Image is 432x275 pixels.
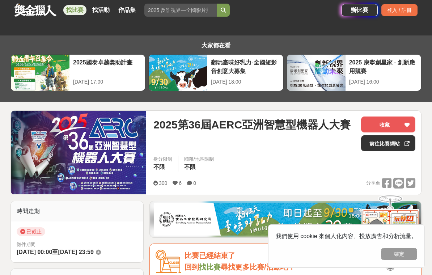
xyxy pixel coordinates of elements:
div: 2025國泰卓越獎助計畫 [73,58,141,75]
a: 2025 康寧創星家 - 創新應用競賽[DATE] 16:00 [287,54,422,91]
img: Cover Image [11,111,146,194]
span: 大家都在看 [200,42,232,48]
a: 辦比賽 [342,4,378,16]
a: 翻玩臺味好乳力-全國短影音創意大募集[DATE] 18:00 [148,54,283,91]
span: 徵件期間 [17,242,35,247]
img: Icon [156,250,181,273]
span: [DATE] 23:59 [58,249,93,255]
span: 不限 [153,164,165,170]
span: 300 [159,180,167,186]
span: 我們使用 cookie 來個人化內容、投放廣告和分析流量。 [276,233,417,239]
div: 登入 / 註冊 [381,4,418,16]
div: 時間走期 [11,201,143,221]
button: 確定 [381,248,417,260]
img: 1c81a89c-c1b3-4fd6-9c6e-7d29d79abef5.jpg [154,203,417,236]
span: 6 [179,180,182,186]
a: 找活動 [89,5,113,15]
a: 找比賽 [199,263,221,271]
span: 分享至 [366,178,380,189]
div: 國籍/地區限制 [184,156,214,163]
a: 2025國泰卓越獎助計畫[DATE] 17:00 [10,54,145,91]
div: 身分限制 [153,156,172,163]
input: 2025 反詐視界—全國影片競賽 [144,4,217,17]
span: 尋找更多比賽/活動吧！ [221,263,295,271]
span: 回到 [185,263,199,271]
a: 前往比賽網站 [361,135,415,151]
div: 2025 康寧創星家 - 創新應用競賽 [349,58,418,75]
span: 2025第36屆AERC亞洲智慧型機器人大賽 [153,117,351,133]
div: 翻玩臺味好乳力-全國短影音創意大募集 [211,58,279,75]
span: [DATE] 00:00 [17,249,52,255]
a: 找比賽 [63,5,86,15]
span: 不限 [184,164,196,170]
div: [DATE] 16:00 [349,78,418,86]
span: 至 [52,249,58,255]
div: [DATE] 18:00 [211,78,279,86]
div: [DATE] 17:00 [73,78,141,86]
div: 比賽已經結束了 [185,250,415,262]
a: 作品集 [115,5,139,15]
span: 0 [193,180,196,186]
button: 收藏 [361,117,415,132]
img: d2146d9a-e6f6-4337-9592-8cefde37ba6b.png [361,208,419,257]
span: 已截止 [17,227,45,236]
